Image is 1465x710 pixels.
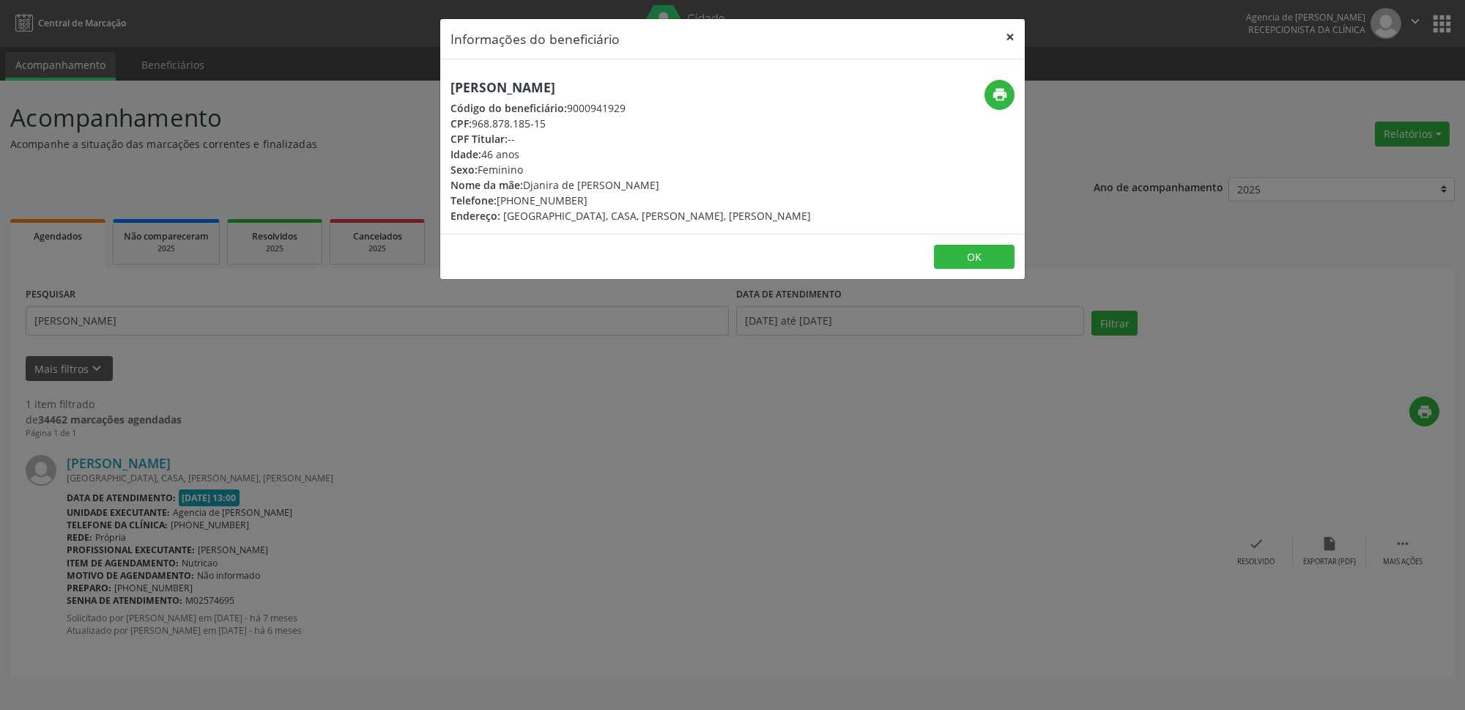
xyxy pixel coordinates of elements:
span: CPF Titular: [450,132,508,146]
div: 46 anos [450,147,811,162]
span: Código do beneficiário: [450,101,567,115]
span: [GEOGRAPHIC_DATA], CASA, [PERSON_NAME], [PERSON_NAME] [503,209,811,223]
button: OK [934,245,1015,270]
button: Close [995,19,1025,55]
span: Telefone: [450,193,497,207]
div: 968.878.185-15 [450,116,811,131]
span: Idade: [450,147,481,161]
span: Endereço: [450,209,500,223]
span: Sexo: [450,163,478,177]
div: [PHONE_NUMBER] [450,193,811,208]
div: 9000941929 [450,100,811,116]
i: print [992,86,1008,103]
div: Feminino [450,162,811,177]
h5: Informações do beneficiário [450,29,620,48]
button: print [984,80,1015,110]
div: Djanira de [PERSON_NAME] [450,177,811,193]
div: -- [450,131,811,147]
span: CPF: [450,117,472,130]
h5: [PERSON_NAME] [450,80,811,95]
span: Nome da mãe: [450,178,523,192]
